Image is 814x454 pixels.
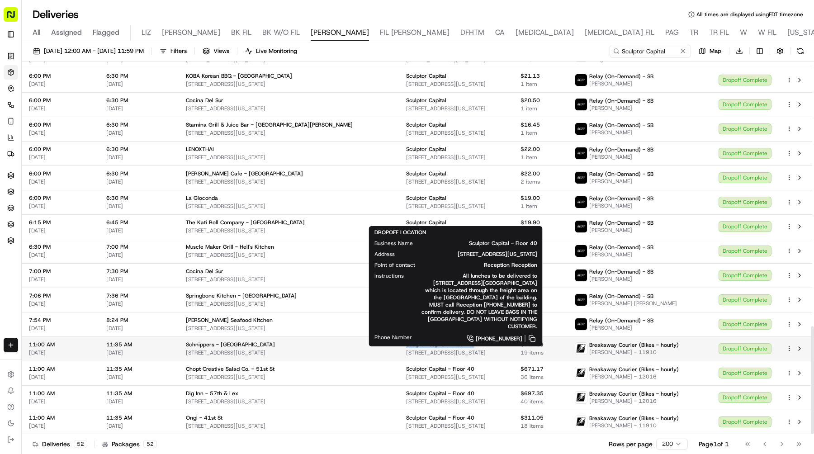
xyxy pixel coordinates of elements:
span: Phone Number [374,334,412,341]
span: 6:30 PM [106,97,171,104]
img: relay_logo_black.png [575,270,587,281]
span: [PERSON_NAME] [589,324,653,331]
span: All times are displayed using EDT timezone [696,11,803,18]
span: [DATE] [29,422,92,430]
button: Map [695,45,725,57]
span: 6:00 PM [29,170,92,177]
span: [DATE] 12:00 AM - [DATE] 11:59 PM [44,47,144,55]
span: [STREET_ADDRESS][US_STATE] [186,300,392,307]
span: [DATE] [106,129,171,137]
span: Sculptor Capital - Floor 40 [406,365,474,373]
span: Assigned [51,27,82,38]
img: relay_logo_black.png [575,123,587,135]
img: relay_logo_black.png [575,147,587,159]
span: [STREET_ADDRESS][US_STATE] [186,251,392,259]
span: [STREET_ADDRESS][US_STATE] [186,276,392,283]
span: [PERSON_NAME] Cafe - [GEOGRAPHIC_DATA] [186,170,303,177]
span: [PERSON_NAME] [PERSON_NAME] [589,300,677,307]
span: 11:00 AM [29,414,92,421]
span: API Documentation [85,178,145,187]
span: [STREET_ADDRESS][US_STATE] [406,374,506,381]
span: [PERSON_NAME] [589,178,653,185]
span: Relay (On-Demand) - SB [589,219,653,227]
span: [PERSON_NAME] [589,104,653,112]
span: [DATE] [106,374,171,381]
span: [DATE] [29,203,92,210]
span: [STREET_ADDRESS][US_STATE] [406,422,506,430]
img: Nash [9,9,27,27]
span: 2 items [521,178,560,185]
span: [STREET_ADDRESS][US_STATE] [186,227,392,234]
span: Schnippers - [GEOGRAPHIC_DATA] [186,341,275,348]
p: Welcome 👋 [9,36,165,51]
a: Powered byPylon [64,199,109,207]
span: All [33,27,40,38]
button: Live Monitoring [241,45,301,57]
button: See all [140,116,165,127]
span: 6:00 PM [29,72,92,80]
span: [DATE] [106,154,171,161]
span: BK W/O FIL [262,27,300,38]
span: 11:35 AM [106,390,171,397]
span: LIZ [142,27,151,38]
span: [PERSON_NAME] [589,251,653,258]
p: Rows per page [609,440,653,449]
span: 36 items [521,374,560,381]
span: [STREET_ADDRESS][US_STATE] [186,203,392,210]
span: [PERSON_NAME] [589,153,653,161]
span: W FIL [758,27,776,38]
span: 6:30 PM [106,146,171,153]
span: Stamina Grill & Juice Bar - [GEOGRAPHIC_DATA][PERSON_NAME] [186,121,353,128]
span: [DATE] [106,227,171,234]
span: 11:35 AM [106,414,171,421]
a: [PHONE_NUMBER] [426,334,537,344]
span: TR FIL [709,27,729,38]
span: $19.90 [521,219,560,226]
span: 6:00 PM [29,194,92,202]
div: 52 [74,440,87,448]
span: La Gioconda [186,194,218,202]
span: [PERSON_NAME] [589,80,653,87]
span: $671.17 [521,365,560,373]
span: Relay (On-Demand) - SB [589,244,653,251]
img: 1724597045416-56b7ee45-8013-43a0-a6f9-03cb97ddad50 [19,86,35,103]
span: 7:30 PM [106,268,171,275]
span: Muscle Maker Grill - Hell's Kitchen [186,243,274,251]
span: BK FIL [231,27,251,38]
span: [MEDICAL_DATA] FIL [585,27,654,38]
button: Filters [156,45,191,57]
div: Past conversations [9,118,61,125]
img: relay_logo_black.png [575,172,587,184]
span: 1 item [521,129,560,137]
span: Breakaway Courier (Bikes - hourly) [589,390,679,397]
span: [STREET_ADDRESS][US_STATE] [186,422,392,430]
span: [PERSON_NAME] [589,129,653,136]
span: 6:30 PM [106,72,171,80]
span: TR [690,27,698,38]
img: 1736555255976-a54dd68f-1ca7-489b-9aae-adbdc363a1c4 [18,141,25,148]
span: 6:15 PM [29,219,92,226]
button: Views [199,45,233,57]
span: Cocina Del Sur [186,97,223,104]
span: 40 items [521,398,560,405]
span: $22.00 [521,146,560,153]
span: Views [213,47,229,55]
span: [MEDICAL_DATA] [516,27,574,38]
span: W [740,27,747,38]
span: [DATE] [29,251,92,259]
span: Chopt Creative Salad Co. - 51st St [186,365,274,373]
img: relay_logo_black.png [575,294,587,306]
span: 8:24 PM [106,317,171,324]
span: Relay (On-Demand) - SB [589,146,653,153]
span: Cocina Del Sur [186,268,223,275]
span: 6:00 PM [29,121,92,128]
span: LENOXTHAI [186,146,214,153]
img: Klarizel Pensader [9,132,24,146]
span: 11:35 AM [106,365,171,373]
span: [STREET_ADDRESS][US_STATE] [406,154,506,161]
img: 1736555255976-a54dd68f-1ca7-489b-9aae-adbdc363a1c4 [9,86,25,103]
span: Dig Inn - 57th & Lex [186,390,238,397]
span: [DATE] [106,300,171,307]
span: Relay (On-Demand) - SB [589,195,653,202]
input: Type to search [610,45,691,57]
